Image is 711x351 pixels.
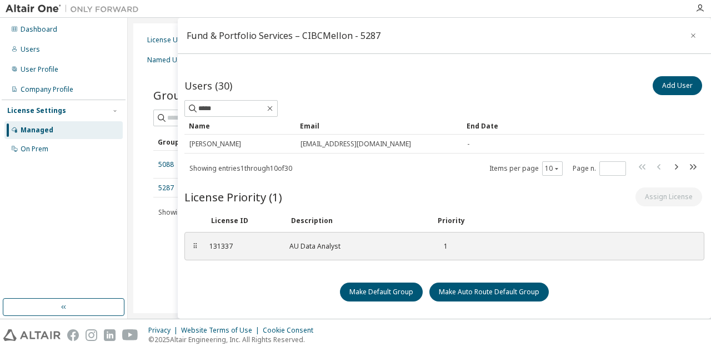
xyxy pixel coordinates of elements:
a: 5088 [158,160,174,169]
span: Page n. [573,161,626,176]
div: End Date [467,117,668,135]
div: Dashboard [21,25,57,34]
div: Group ID [158,133,260,151]
div: Name [189,117,291,135]
button: Assign License [635,187,702,206]
div: License Usage [147,36,194,45]
span: Items per page [489,161,563,176]
div: License ID [211,216,278,225]
img: Altair One [6,3,144,14]
img: linkedin.svg [104,329,116,341]
button: Make Default Group [340,283,423,301]
span: License Priority (1) [184,189,282,205]
span: - [467,140,469,149]
span: Showing entries 1 through 10 of 30 [189,164,292,173]
button: Add User [653,76,702,95]
div: Cookie Consent [263,326,320,335]
div: Priority [438,216,465,225]
div: On Prem [21,145,48,154]
p: © 2025 Altair Engineering, Inc. All Rights Reserved. [148,335,320,344]
div: User Profile [21,65,58,74]
div: Named User [147,56,188,65]
img: instagram.svg [86,329,97,341]
a: 5287 [158,184,174,192]
span: Showing entries 1 through 2 of 2 [158,207,253,217]
img: youtube.svg [122,329,138,341]
button: Make Auto Route Default Group [429,283,549,301]
div: ⠿ [192,242,198,251]
button: 10 [545,164,560,173]
div: AU Data Analyst [289,242,423,251]
img: facebook.svg [67,329,79,341]
div: Users [21,45,40,54]
div: 1 [436,242,448,251]
div: Fund & Portfolio Services – CIBCMellon - 5287 [187,31,380,40]
div: Website Terms of Use [181,326,263,335]
span: Users (30) [184,79,232,92]
div: License Settings [7,106,66,115]
span: [EMAIL_ADDRESS][DOMAIN_NAME] [301,140,411,149]
span: Groups (2) [153,87,209,103]
div: Description [291,216,424,225]
div: Managed [21,126,53,135]
span: [PERSON_NAME] [189,140,241,149]
div: Email [300,117,458,135]
img: altair_logo.svg [3,329,61,341]
div: 131337 [209,242,276,251]
div: Privacy [148,326,181,335]
div: Company Profile [21,85,73,94]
